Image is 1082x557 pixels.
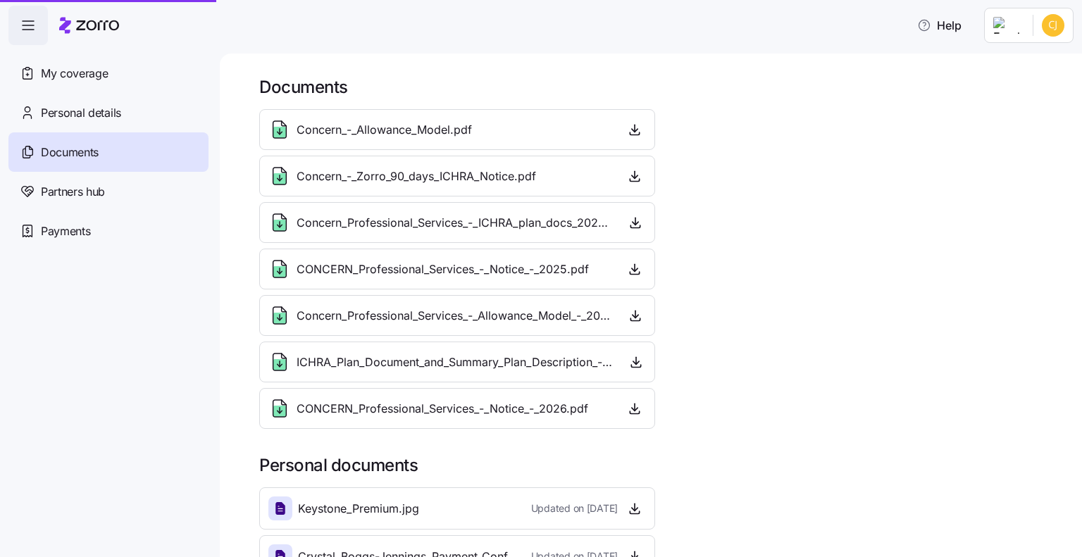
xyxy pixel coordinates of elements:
span: Concern_Professional_Services_-_Allowance_Model_-_2025.pdf [297,307,614,325]
span: Concern_-_Zorro_90_days_ICHRA_Notice.pdf [297,168,536,185]
span: Help [917,17,962,34]
span: My coverage [41,65,108,82]
span: CONCERN_Professional_Services_-_Notice_-_2025.pdf [297,261,589,278]
span: Keystone_Premium.jpg [298,500,419,518]
span: Personal details [41,104,121,122]
span: Partners hub [41,183,105,201]
a: Partners hub [8,172,209,211]
span: Concern_-_Allowance_Model.pdf [297,121,472,139]
span: Documents [41,144,99,161]
h1: Personal documents [259,454,1062,476]
span: ICHRA_Plan_Document_and_Summary_Plan_Description_-_2026.pdf [297,353,614,371]
span: Payments [41,223,90,240]
span: CONCERN_Professional_Services_-_Notice_-_2026.pdf [297,400,588,418]
a: My coverage [8,54,209,93]
button: Help [906,11,973,39]
a: Personal details [8,93,209,132]
img: Employer logo [993,17,1021,34]
a: Payments [8,211,209,251]
h1: Documents [259,76,1062,98]
span: Concern_Professional_Services_-_ICHRA_plan_docs_2024.pdf [297,214,613,232]
img: f3de7205e7720f6ac1d804398c8d3bc0 [1042,14,1064,37]
span: Updated on [DATE] [531,501,618,515]
a: Documents [8,132,209,172]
